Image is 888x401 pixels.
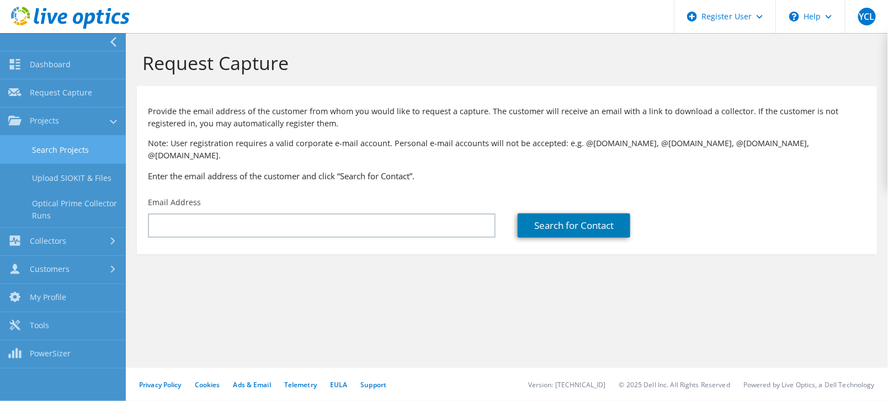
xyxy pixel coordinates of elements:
[619,380,730,389] li: © 2025 Dell Inc. All Rights Reserved
[743,380,875,389] li: Powered by Live Optics, a Dell Technology
[528,380,606,389] li: Version: [TECHNICAL_ID]
[284,380,317,389] a: Telemetry
[148,105,866,130] p: Provide the email address of the customer from whom you would like to request a capture. The cust...
[148,197,201,208] label: Email Address
[142,51,866,74] h1: Request Capture
[233,380,271,389] a: Ads & Email
[789,12,799,22] svg: \n
[858,8,876,25] span: YCL
[518,213,630,238] a: Search for Contact
[360,380,386,389] a: Support
[148,170,866,182] h3: Enter the email address of the customer and click “Search for Contact”.
[148,137,866,162] p: Note: User registration requires a valid corporate e-mail account. Personal e-mail accounts will ...
[139,380,182,389] a: Privacy Policy
[330,380,347,389] a: EULA
[195,380,220,389] a: Cookies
